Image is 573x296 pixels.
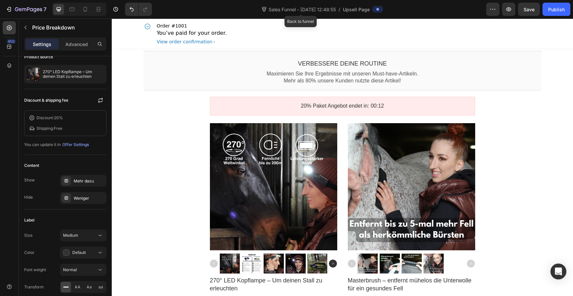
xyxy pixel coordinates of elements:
div: Undo/Redo [125,3,152,16]
span: Medium [63,233,78,238]
button: Default [60,247,106,259]
span: / [339,6,340,13]
div: 450 [6,39,16,44]
bdo: Verbessere deine Routine [186,42,275,48]
button: Normal [60,264,106,276]
button: 7 [3,3,49,16]
div: Hide [24,194,33,200]
p: Maximieren Sie Ihre Ergebnisse mit unseren Must-have-Artikeln. [37,52,424,59]
button: Offer Settings [62,140,89,149]
p: You can update it in [24,142,61,148]
div: Size [24,232,32,238]
img: gp-arrow-next [355,241,363,249]
p: Price Breakdown [32,24,104,31]
span: Normal [63,267,77,272]
span: AA [75,284,81,290]
div: Color [24,250,34,256]
bdo: 270° LED Kopflampe – Um deinen Stall zu erleuchten [98,259,211,273]
button: Save [518,3,540,16]
button: Medium [60,229,106,241]
button: Publish [542,3,570,16]
p: Discount & shipping fee [24,97,68,103]
bdo: 20% Paket Angebot endet in: 00:12 [189,84,272,90]
div: Label [24,217,34,223]
p: Advanced [65,41,88,48]
span: Free [54,126,62,131]
div: Font weight [24,267,46,273]
span: Aa [87,284,92,290]
span: Upsell Page [343,6,370,13]
img: gp-arrow-next [217,241,225,249]
span: Sales Funnel - [DATE] 12:48:55 [267,6,337,13]
p: Shipping: [36,125,62,131]
img: product feature img [27,68,40,81]
p: Discount: [36,115,63,121]
iframe: Design area [112,19,573,296]
span: Default [72,250,86,255]
div: Open Intercom Messenger [550,264,566,279]
bdo: Masterbrush – entfernt mühelos die Unterwolle für ein gesundes Fell [236,259,360,273]
img: gp-arrow-prev [98,241,106,249]
div: Transform [24,284,44,290]
div: Weniger [74,195,105,201]
div: Content [24,163,39,169]
span: Save [524,7,535,12]
p: 270° LED Kopflampe – Um deinen Stall zu erleuchten [43,70,104,79]
div: Publish [548,6,565,13]
img: gp-arrow-prev [236,241,244,249]
p: Mehr als 80% unsere Kunden nutzte diese Artikel! [37,59,424,66]
span: aa [98,284,103,290]
div: Product source [24,54,53,60]
div: Offer Settings [62,142,89,148]
div: Show [24,177,35,183]
div: Mehr dazu [74,178,105,184]
p: Settings [33,41,51,48]
span: 20% [54,115,63,120]
p: 7 [43,5,46,13]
